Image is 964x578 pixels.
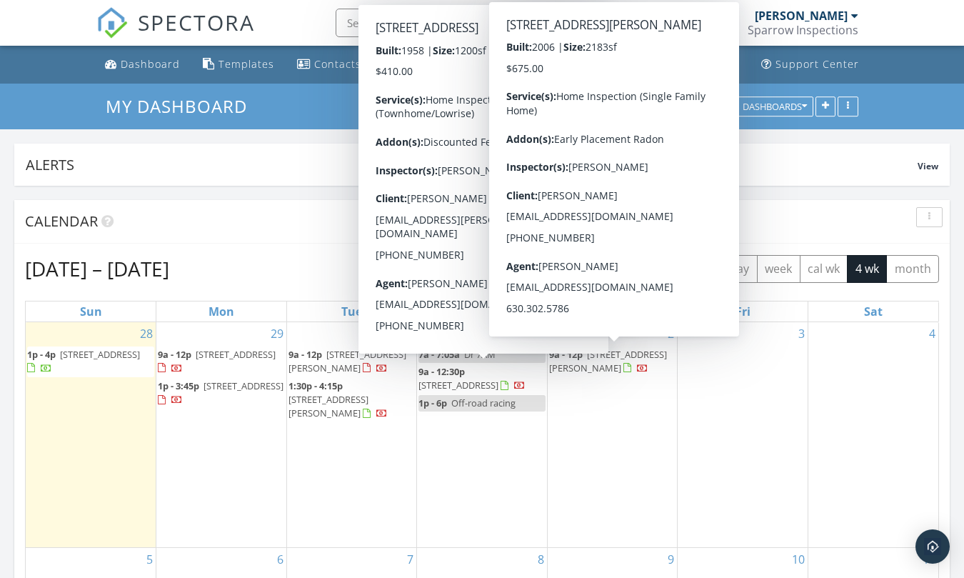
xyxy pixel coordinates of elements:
[789,548,808,571] a: Go to October 10, 2025
[96,7,128,39] img: The Best Home Inspection Software - Spectora
[549,348,667,374] span: [STREET_ADDRESS][PERSON_NAME]
[27,348,140,374] a: 1p - 4p [STREET_ADDRESS]
[96,19,255,49] a: SPECTORA
[918,160,938,172] span: View
[616,254,650,284] button: Previous
[158,347,285,377] a: 9a - 12p [STREET_ADDRESS]
[464,348,496,361] span: Dr 7AM
[808,322,938,548] td: Go to October 4, 2025
[915,529,950,564] div: Open Intercom Messenger
[291,51,367,78] a: Contacts
[656,51,724,78] a: Settings
[158,378,285,409] a: 1p - 3:45p [STREET_ADDRESS]
[676,57,718,71] div: Settings
[586,57,638,71] div: Advanced
[25,211,98,231] span: Calendar
[99,51,186,78] a: Dashboard
[138,7,255,37] span: SPECTORA
[418,397,447,409] span: 1p - 6p
[158,348,276,374] a: 9a - 12p [STREET_ADDRESS]
[288,379,388,419] a: 1:30p - 4:15p [STREET_ADDRESS][PERSON_NAME]
[549,348,667,374] a: 9a - 12p [STREET_ADDRESS][PERSON_NAME]
[847,255,887,283] button: 4 wk
[418,379,498,392] span: [STREET_ADDRESS]
[288,348,406,374] span: [STREET_ADDRESS][PERSON_NAME]
[418,365,465,378] span: 9a - 12:30p
[378,51,446,78] a: Metrics
[775,57,859,71] div: Support Center
[196,348,276,361] span: [STREET_ADDRESS]
[398,322,416,345] a: Go to September 30, 2025
[722,255,758,283] button: day
[404,548,416,571] a: Go to October 7, 2025
[288,393,368,419] span: [STREET_ADDRESS][PERSON_NAME]
[565,51,644,78] a: Advanced
[535,548,547,571] a: Go to October 8, 2025
[678,322,808,548] td: Go to October 3, 2025
[288,379,343,392] span: 1:30p - 4:15p
[314,57,361,71] div: Contacts
[886,255,939,283] button: month
[274,548,286,571] a: Go to October 6, 2025
[158,348,191,361] span: 9a - 12p
[458,51,553,78] a: Automations (Advanced)
[451,397,516,409] span: Off-road racing
[549,347,676,377] a: 9a - 12p [STREET_ADDRESS][PERSON_NAME]
[158,379,199,392] span: 1p - 3:45p
[77,302,105,322] a: Sunday
[288,348,406,374] a: 9a - 12p [STREET_ADDRESS][PERSON_NAME]
[649,254,683,284] button: Next
[549,348,583,361] span: 9a - 12p
[547,322,678,548] td: Go to October 2, 2025
[665,322,677,345] a: Go to October 2, 2025
[418,365,526,392] a: 9a - 12:30p [STREET_ADDRESS]
[156,322,287,548] td: Go to September 29, 2025
[144,548,156,571] a: Go to October 5, 2025
[338,302,365,322] a: Tuesday
[137,322,156,345] a: Go to September 28, 2025
[204,379,283,392] span: [STREET_ADDRESS]
[60,348,140,361] span: [STREET_ADDRESS]
[861,302,885,322] a: Saturday
[288,348,322,361] span: 9a - 12p
[197,51,280,78] a: Templates
[106,94,259,118] a: My Dashboard
[480,57,548,71] div: Automations
[755,9,848,23] div: [PERSON_NAME]
[598,302,626,322] a: Thursday
[691,255,723,283] button: list
[158,379,283,406] a: 1p - 3:45p [STREET_ADDRESS]
[25,254,169,283] h2: [DATE] – [DATE]
[26,322,156,548] td: Go to September 28, 2025
[733,302,753,322] a: Friday
[418,348,460,361] span: 7a - 7:05a
[418,364,546,394] a: 9a - 12:30p [STREET_ADDRESS]
[535,322,547,345] a: Go to October 1, 2025
[26,155,918,174] div: Alerts
[288,347,416,377] a: 9a - 12p [STREET_ADDRESS][PERSON_NAME]
[743,101,807,111] div: Dashboards
[800,255,848,283] button: cal wk
[206,302,237,322] a: Monday
[736,96,813,116] button: Dashboards
[27,347,154,377] a: 1p - 4p [STREET_ADDRESS]
[219,57,274,71] div: Templates
[795,322,808,345] a: Go to October 3, 2025
[286,322,417,548] td: Go to September 30, 2025
[757,255,800,283] button: week
[417,322,548,548] td: Go to October 1, 2025
[755,51,865,78] a: Support Center
[336,9,621,37] input: Search everything...
[401,57,441,71] div: Metrics
[288,378,416,423] a: 1:30p - 4:15p [STREET_ADDRESS][PERSON_NAME]
[268,322,286,345] a: Go to September 29, 2025
[27,348,56,361] span: 1p - 4p
[665,548,677,571] a: Go to October 9, 2025
[748,23,858,37] div: Sparrow Inspections
[467,302,497,322] a: Wednesday
[926,322,938,345] a: Go to October 4, 2025
[556,255,608,283] button: [DATE]
[121,57,180,71] div: Dashboard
